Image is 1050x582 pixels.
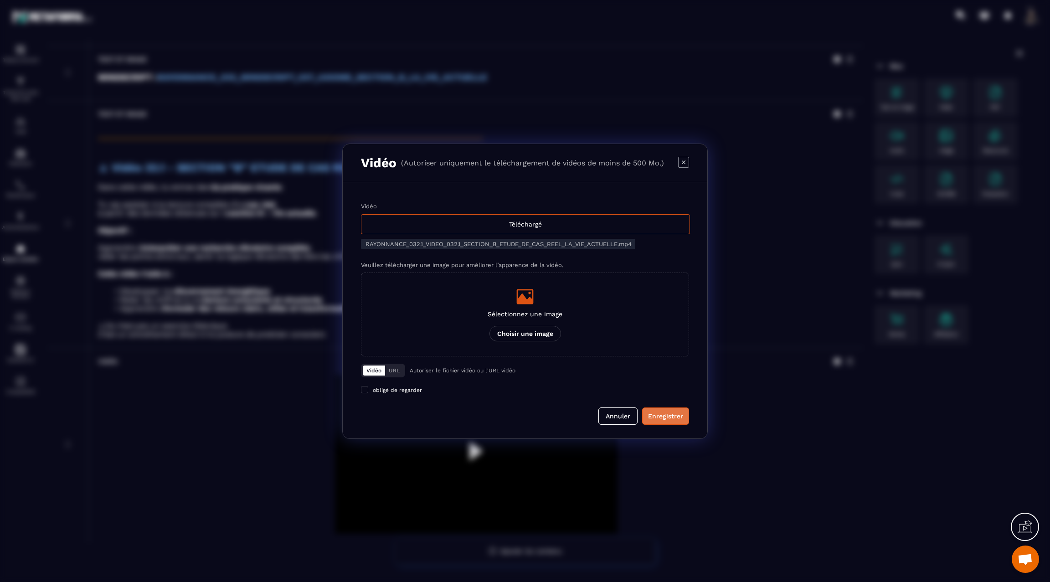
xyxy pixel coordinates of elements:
[365,241,632,247] span: RAYONNANCE_032.1_VIDEO_032.1_SECTION_B_ETUDE_DE_CAS_REEL_LA_VIE_ACTUELLE.mp4
[361,203,377,210] label: Vidéo
[410,367,515,374] p: Autoriser le fichier vidéo ou l'URL vidéo
[361,214,690,234] div: Téléchargé
[401,159,664,167] p: (Autoriser uniquement le téléchargement de vidéos de moins de 500 Mo.)
[642,407,689,425] button: Enregistrer
[489,326,561,341] p: Choisir une image
[363,366,385,376] button: Vidéo
[361,262,563,268] label: Veuillez télécharger une image pour améliorer l’apparence de la vidéo.
[385,366,403,376] button: URL
[488,310,562,318] p: Sélectionnez une image
[648,412,683,421] div: Enregistrer
[1012,546,1039,573] div: Ouvrir le chat
[598,407,638,425] button: Annuler
[361,155,396,170] h3: Vidéo
[373,387,422,393] span: obligé de regarder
